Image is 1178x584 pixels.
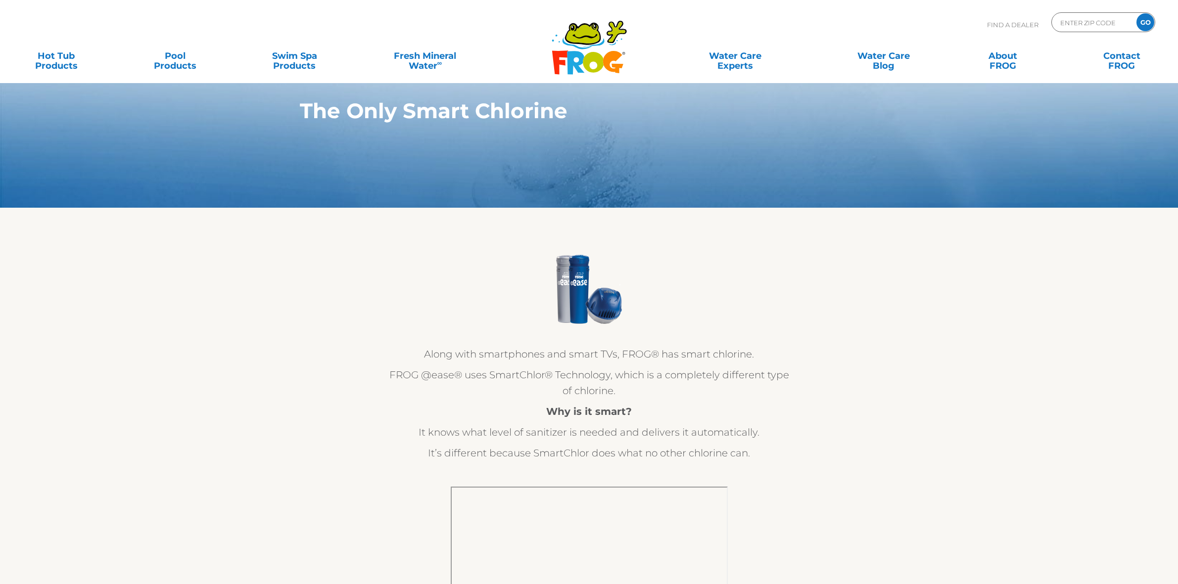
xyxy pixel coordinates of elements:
a: Water CareExperts [660,46,810,66]
h1: The Only Smart Chlorine [300,99,833,123]
p: Along with smartphones and smart TVs, FROG® has smart chlorine. [386,346,792,362]
input: Zip Code Form [1059,15,1126,30]
p: Find A Dealer [987,12,1038,37]
sup: ∞ [437,59,442,67]
p: It knows what level of sanitizer is needed and delivers it automatically. [386,424,792,440]
a: Hot TubProducts [10,46,102,66]
p: It’s different because SmartChlor does what no other chlorine can. [386,445,792,461]
img: @ease & Inline [552,252,626,326]
a: PoolProducts [129,46,222,66]
p: FROG @ease® uses SmartChlor® Technology, which is a completely different type of chlorine. [386,367,792,399]
a: Swim SpaProducts [248,46,341,66]
a: Fresh MineralWater∞ [367,46,483,66]
strong: Why is it smart? [546,405,632,417]
a: AboutFROG [956,46,1049,66]
input: GO [1136,13,1154,31]
a: ContactFROG [1076,46,1168,66]
a: Water CareBlog [837,46,930,66]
